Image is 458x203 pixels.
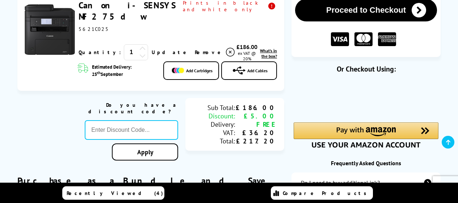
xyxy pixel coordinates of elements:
[301,179,380,186] div: Do I need to buy additional ink?
[152,49,189,56] a: Update
[235,137,277,145] div: £217.20
[172,68,184,73] img: Add Cartridges
[112,143,178,161] a: Apply
[85,102,178,115] div: Do you have a discount code?
[85,120,178,140] input: Enter Discount Code...
[193,103,235,112] div: Sub Total:
[291,172,441,193] a: additional-ink
[193,112,235,120] div: Discount:
[291,64,441,74] div: Or Checkout Using:
[378,32,396,46] img: American Express
[193,120,235,129] div: Delivery:
[331,32,349,46] img: VISA
[247,68,268,73] span: Add Cables
[235,129,277,137] div: £36.20
[354,32,373,46] img: MASTER CARD
[195,47,236,58] a: Delete item from your basket
[294,122,438,148] div: Amazon Pay - Use your Amazon account
[271,186,373,200] a: Compare Products
[92,64,156,77] span: Estimated Delivery: 25 September
[235,112,277,120] div: £5.00
[25,4,75,55] img: Canon i-SENSYS MF275dw
[294,85,438,110] iframe: PayPal
[291,159,441,167] div: Frequently Asked Questions
[238,50,256,61] span: ex VAT @ 20%
[195,49,223,56] span: Remove
[235,103,277,112] div: £186.00
[62,186,164,200] a: Recently Viewed (4)
[79,26,109,32] span: 5621C025
[193,137,235,145] div: Total:
[97,70,101,75] sup: th
[236,43,258,50] div: £186.00
[258,48,277,59] a: lnk_inthebox
[260,48,277,59] span: What's in the box?
[79,49,121,56] span: Quantity:
[186,68,213,73] span: Add Cartridges
[235,120,277,129] div: FREE
[193,129,235,137] div: VAT:
[283,190,370,196] span: Compare Products
[67,190,163,196] span: Recently Viewed (4)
